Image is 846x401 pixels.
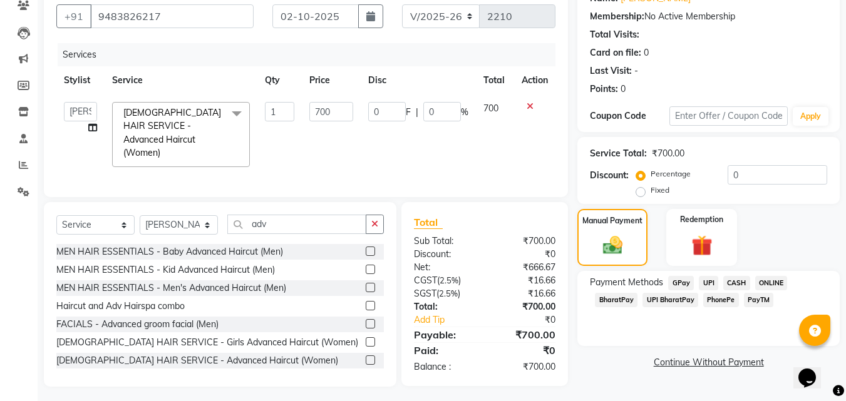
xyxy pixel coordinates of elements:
[582,215,642,226] label: Manual Payment
[406,106,411,119] span: F
[651,185,669,196] label: Fixed
[414,288,436,299] span: SGST
[440,275,458,285] span: 2.5%
[642,293,698,307] span: UPI BharatPay
[405,327,485,342] div: Payable:
[580,356,837,369] a: Continue Without Payment
[590,10,644,23] div: Membership:
[485,360,565,373] div: ₹700.00
[793,107,828,126] button: Apply
[590,276,663,289] span: Payment Methods
[514,66,555,94] th: Action
[668,276,694,290] span: GPay
[257,66,302,94] th: Qty
[414,275,437,286] span: CGST
[590,64,632,78] div: Last Visit:
[651,168,691,180] label: Percentage
[56,4,91,28] button: +91
[56,318,219,331] div: FACIALS - Advanced groom facial (Men)
[590,10,827,23] div: No Active Membership
[405,313,498,327] a: Add Tip
[485,327,565,342] div: ₹700.00
[652,147,684,160] div: ₹700.00
[793,351,833,388] iframe: chat widget
[485,300,565,313] div: ₹700.00
[703,293,739,307] span: PhonePe
[56,66,105,94] th: Stylist
[439,288,458,298] span: 2.5%
[685,233,719,258] img: _gift.svg
[227,215,366,234] input: Search or Scan
[483,103,498,114] span: 700
[669,106,788,126] input: Enter Offer / Coupon Code
[405,287,485,300] div: ( )
[405,235,485,248] div: Sub Total:
[744,293,774,307] span: PayTM
[405,300,485,313] div: Total:
[485,235,565,248] div: ₹700.00
[590,147,647,160] div: Service Total:
[680,214,723,225] label: Redemption
[699,276,718,290] span: UPI
[361,66,476,94] th: Disc
[405,360,485,373] div: Balance :
[123,107,221,158] span: [DEMOGRAPHIC_DATA] HAIR SERVICE - Advanced Haircut (Women)
[105,66,257,94] th: Service
[56,282,286,295] div: MEN HAIR ESSENTIALS - Men's Advanced Haircut (Men)
[485,261,565,274] div: ₹666.67
[302,66,360,94] th: Price
[634,64,638,78] div: -
[90,4,254,28] input: Search by Name/Mobile/Email/Code
[590,109,669,123] div: Coupon Code
[644,46,649,59] div: 0
[485,343,565,358] div: ₹0
[405,248,485,261] div: Discount:
[416,106,418,119] span: |
[56,245,283,258] div: MEN HAIR ESSENTIALS - Baby Advanced Haircut (Men)
[405,274,485,287] div: ( )
[485,248,565,261] div: ₹0
[485,287,565,300] div: ₹16.66
[590,83,618,96] div: Points:
[590,28,639,41] div: Total Visits:
[723,276,750,290] span: CASH
[595,293,637,307] span: BharatPay
[405,343,485,358] div: Paid:
[414,216,443,229] span: Total
[58,43,565,66] div: Services
[160,147,166,158] a: x
[621,83,626,96] div: 0
[597,234,629,256] img: _cash.svg
[485,274,565,287] div: ₹16.66
[56,263,275,277] div: MEN HAIR ESSENTIALS - Kid Advanced Haircut (Men)
[56,354,338,367] div: [DEMOGRAPHIC_DATA] HAIR SERVICE - Advanced Haircut (Women)
[590,46,641,59] div: Card on file:
[755,276,788,290] span: ONLINE
[461,106,468,119] span: %
[405,261,485,274] div: Net:
[56,300,185,313] div: Haircut and Adv Hairspa combo
[476,66,514,94] th: Total
[498,313,565,327] div: ₹0
[56,336,358,349] div: [DEMOGRAPHIC_DATA] HAIR SERVICE - Girls Advanced Haircut (Women)
[590,169,629,182] div: Discount:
